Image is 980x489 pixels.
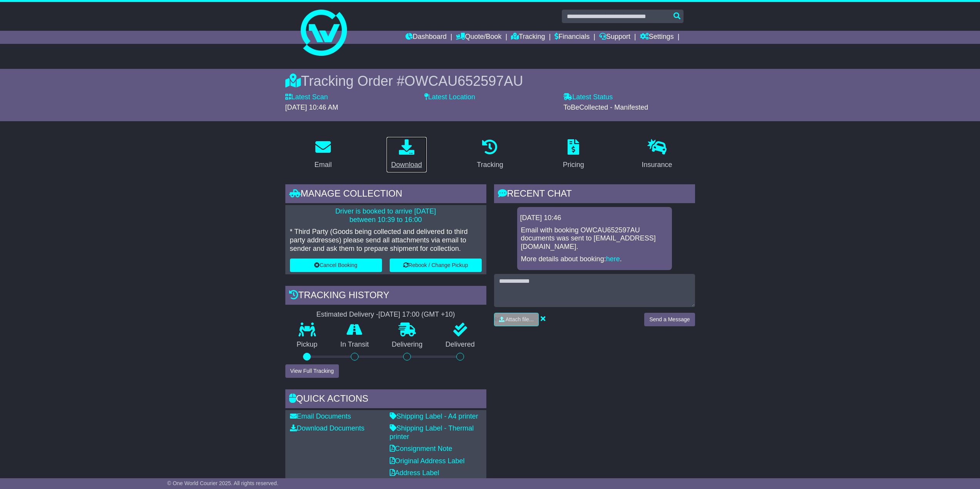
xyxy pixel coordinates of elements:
button: Send a Message [644,313,695,326]
div: Tracking Order # [285,73,695,89]
div: Manage collection [285,184,486,205]
a: here [606,255,620,263]
button: Cancel Booking [290,259,382,272]
div: Tracking [477,160,503,170]
button: Rebook / Change Pickup [390,259,482,272]
p: In Transit [329,340,380,349]
a: Original Address Label [390,457,465,465]
a: Shipping Label - Thermal printer [390,424,474,441]
div: Download [391,160,422,170]
label: Latest Location [424,93,475,102]
a: Quote/Book [456,31,501,44]
div: Insurance [642,160,672,170]
a: Dashboard [405,31,447,44]
div: RECENT CHAT [494,184,695,205]
p: Driver is booked to arrive [DATE] between 10:39 to 16:00 [290,207,482,224]
span: ToBeCollected - Manifested [563,103,648,111]
a: Shipping Label - A4 printer [390,412,478,420]
a: Tracking [511,31,545,44]
div: [DATE] 17:00 (GMT +10) [379,310,455,319]
span: [DATE] 10:46 AM [285,103,338,111]
a: Email [309,137,337,173]
label: Latest Status [563,93,613,102]
p: Email with booking OWCAU652597AU documents was sent to [EMAIL_ADDRESS][DOMAIN_NAME]. [521,226,668,251]
a: Tracking [472,137,508,173]
span: OWCAU652597AU [404,73,523,89]
button: View Full Tracking [285,364,339,378]
p: Pickup [285,340,329,349]
a: Insurance [637,137,677,173]
div: Tracking history [285,286,486,307]
a: Settings [640,31,674,44]
div: Quick Actions [285,389,486,410]
a: Download [386,137,427,173]
label: Latest Scan [285,93,328,102]
a: Pricing [558,137,589,173]
div: Pricing [563,160,584,170]
p: More details about booking: . [521,255,668,264]
a: Support [599,31,630,44]
a: Email Documents [290,412,351,420]
p: * Third Party (Goods being collected and delivered to third party addresses) please send all atta... [290,228,482,253]
a: Address Label [390,469,439,477]
a: Download Documents [290,424,365,432]
a: Consignment Note [390,445,452,452]
div: [DATE] 10:46 [520,214,669,222]
a: Financials [554,31,590,44]
div: Email [314,160,332,170]
p: Delivered [434,340,486,349]
div: Estimated Delivery - [285,310,486,319]
span: © One World Courier 2025. All rights reserved. [167,480,278,486]
p: Delivering [380,340,434,349]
